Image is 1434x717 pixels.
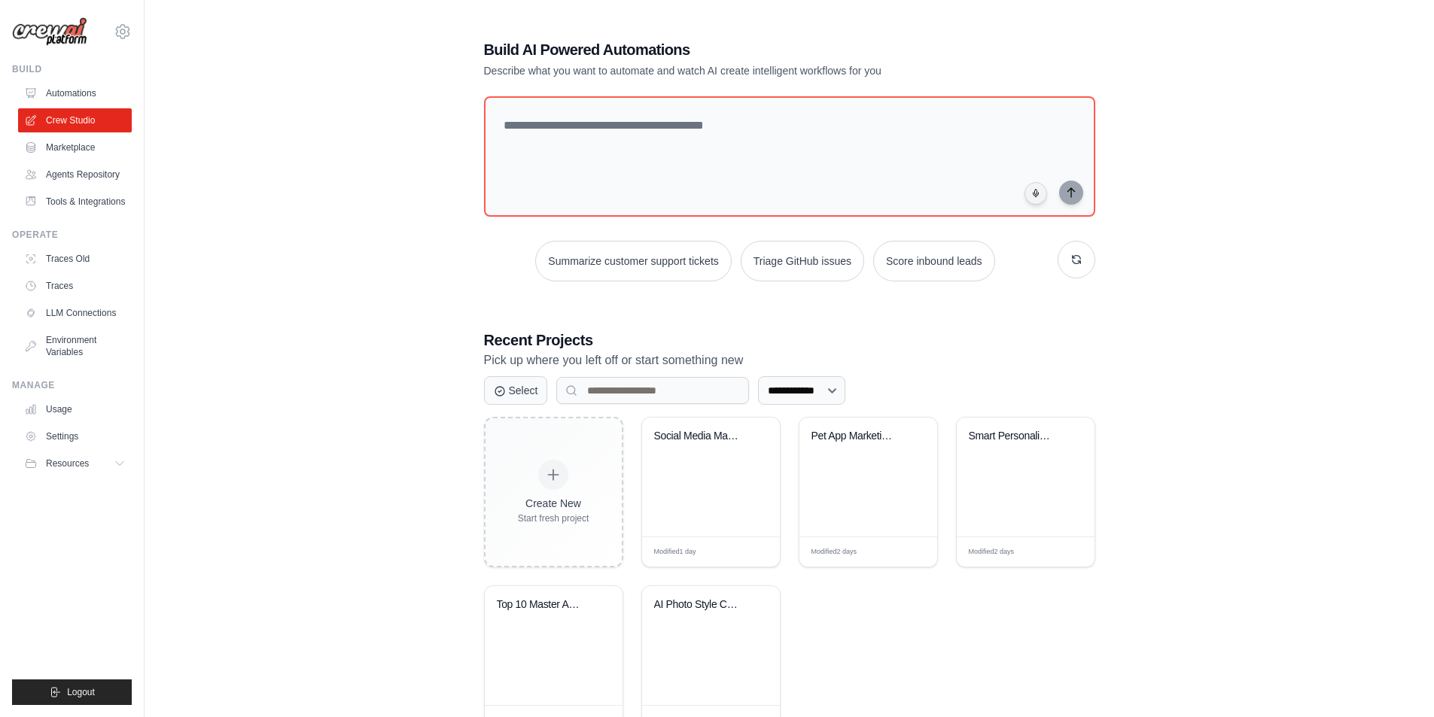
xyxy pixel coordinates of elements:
[484,351,1095,370] p: Pick up where you left off or start something new
[484,376,548,405] button: Select
[12,63,132,75] div: Build
[12,229,132,241] div: Operate
[18,247,132,271] a: Traces Old
[811,430,903,443] div: Pet App Marketing & Facebook Analytics Automation
[18,274,132,298] a: Traces
[1058,241,1095,278] button: Get new suggestions
[1025,182,1047,205] button: Click to speak your automation idea
[18,328,132,364] a: Environment Variables
[654,598,745,612] div: AI Photo Style Converter & Creative Generator
[18,190,132,214] a: Tools & Integrations
[535,241,731,281] button: Summarize customer support tickets
[484,63,990,78] p: Describe what you want to automate and watch AI create intelligent workflows for you
[811,547,857,557] span: Modified 2 days
[12,379,132,391] div: Manage
[654,430,745,443] div: Social Media Marketing Automation
[484,330,1095,351] h3: Recent Projects
[484,39,990,60] h1: Build AI Powered Automations
[741,241,864,281] button: Triage GitHub issues
[654,547,696,557] span: Modified 1 day
[46,457,89,469] span: Resources
[12,17,87,47] img: Logo
[18,451,132,475] button: Resources
[1058,546,1071,557] span: Edit
[873,241,995,281] button: Score inbound leads
[18,163,132,187] a: Agents Repository
[969,547,1015,557] span: Modified 2 days
[18,301,132,325] a: LLM Connections
[18,424,132,448] a: Settings
[18,81,132,105] a: Automations
[67,686,95,698] span: Logout
[744,546,757,557] span: Edit
[518,512,589,524] div: Start fresh project
[969,430,1060,443] div: Smart Personalized Marketing Solution Generator
[901,546,914,557] span: Edit
[12,679,132,705] button: Logout
[497,598,588,612] div: Top 10 Master Artists AI Prompt Database
[518,496,589,511] div: Create New
[18,135,132,160] a: Marketplace
[18,108,132,132] a: Crew Studio
[18,397,132,421] a: Usage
